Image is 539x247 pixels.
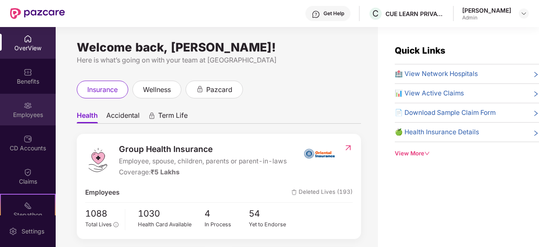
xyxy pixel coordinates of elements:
[344,144,353,152] img: RedirectIcon
[385,10,445,18] div: CUE LEARN PRIVATE LIMITED
[249,220,294,229] div: Yet to Endorse
[85,221,112,228] span: Total Lives
[77,44,361,51] div: Welcome back, [PERSON_NAME]!
[533,109,539,118] span: right
[291,190,297,195] img: deleteIcon
[85,147,110,173] img: logo
[24,168,32,176] img: svg+xml;base64,PHN2ZyBpZD0iQ2xhaW0iIHhtbG5zPSJodHRwOi8vd3d3LnczLm9yZy8yMDAwL3N2ZyIgd2lkdGg9IjIwIi...
[85,187,119,198] span: Employees
[395,127,479,137] span: 🍏 Health Insurance Details
[395,88,464,98] span: 📊 View Active Claims
[462,14,511,21] div: Admin
[158,111,188,123] span: Term Life
[119,156,287,166] span: Employee, spouse, children, parents or parent-in-laws
[533,71,539,79] span: right
[87,84,118,95] span: insurance
[19,227,47,236] div: Settings
[312,10,320,19] img: svg+xml;base64,PHN2ZyBpZD0iSGVscC0zMngzMiIgeG1sbnM9Imh0dHA6Ly93d3cudzMub3JnLzIwMDAvc3ZnIiB3aWR0aD...
[1,211,55,219] div: Stepathon
[113,222,118,227] span: info-circle
[119,143,287,155] span: Group Health Insurance
[77,111,98,123] span: Health
[151,168,180,176] span: ₹5 Lakhs
[9,227,17,236] img: svg+xml;base64,PHN2ZyBpZD0iU2V0dGluZy0yMHgyMCIgeG1sbnM9Imh0dHA6Ly93d3cudzMub3JnLzIwMDAvc3ZnIiB3aW...
[138,220,205,229] div: Health Card Available
[249,207,294,221] span: 54
[85,207,119,221] span: 1088
[424,151,430,156] span: down
[304,143,335,164] img: insurerIcon
[119,167,287,177] div: Coverage:
[395,108,496,118] span: 📄 Download Sample Claim Form
[24,201,32,210] img: svg+xml;base64,PHN2ZyB4bWxucz0iaHR0cDovL3d3dy53My5vcmcvMjAwMC9zdmciIHdpZHRoPSIyMSIgaGVpZ2h0PSIyMC...
[196,85,204,93] div: animation
[206,84,232,95] span: pazcard
[138,207,205,221] span: 1030
[205,220,249,229] div: In Process
[462,6,511,14] div: [PERSON_NAME]
[533,129,539,137] span: right
[24,135,32,143] img: svg+xml;base64,PHN2ZyBpZD0iQ0RfQWNjb3VudHMiIGRhdGEtbmFtZT0iQ0QgQWNjb3VudHMiIHhtbG5zPSJodHRwOi8vd3...
[395,45,445,56] span: Quick Links
[372,8,379,19] span: C
[106,111,140,123] span: Accidental
[323,10,344,17] div: Get Help
[10,8,65,19] img: New Pazcare Logo
[533,90,539,98] span: right
[24,35,32,43] img: svg+xml;base64,PHN2ZyBpZD0iSG9tZSIgeG1sbnM9Imh0dHA6Ly93d3cudzMub3JnLzIwMDAvc3ZnIiB3aWR0aD0iMjAiIG...
[143,84,171,95] span: wellness
[520,10,527,17] img: svg+xml;base64,PHN2ZyBpZD0iRHJvcGRvd24tMzJ4MzIiIHhtbG5zPSJodHRwOi8vd3d3LnczLm9yZy8yMDAwL3N2ZyIgd2...
[395,69,478,79] span: 🏥 View Network Hospitals
[148,112,156,119] div: animation
[291,187,353,198] span: Deleted Lives (193)
[24,101,32,110] img: svg+xml;base64,PHN2ZyBpZD0iRW1wbG95ZWVzIiB4bWxucz0iaHR0cDovL3d3dy53My5vcmcvMjAwMC9zdmciIHdpZHRoPS...
[77,55,361,65] div: Here is what’s going on with your team at [GEOGRAPHIC_DATA]
[24,68,32,76] img: svg+xml;base64,PHN2ZyBpZD0iQmVuZWZpdHMiIHhtbG5zPSJodHRwOi8vd3d3LnczLm9yZy8yMDAwL3N2ZyIgd2lkdGg9Ij...
[205,207,249,221] span: 4
[395,149,539,158] div: View More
